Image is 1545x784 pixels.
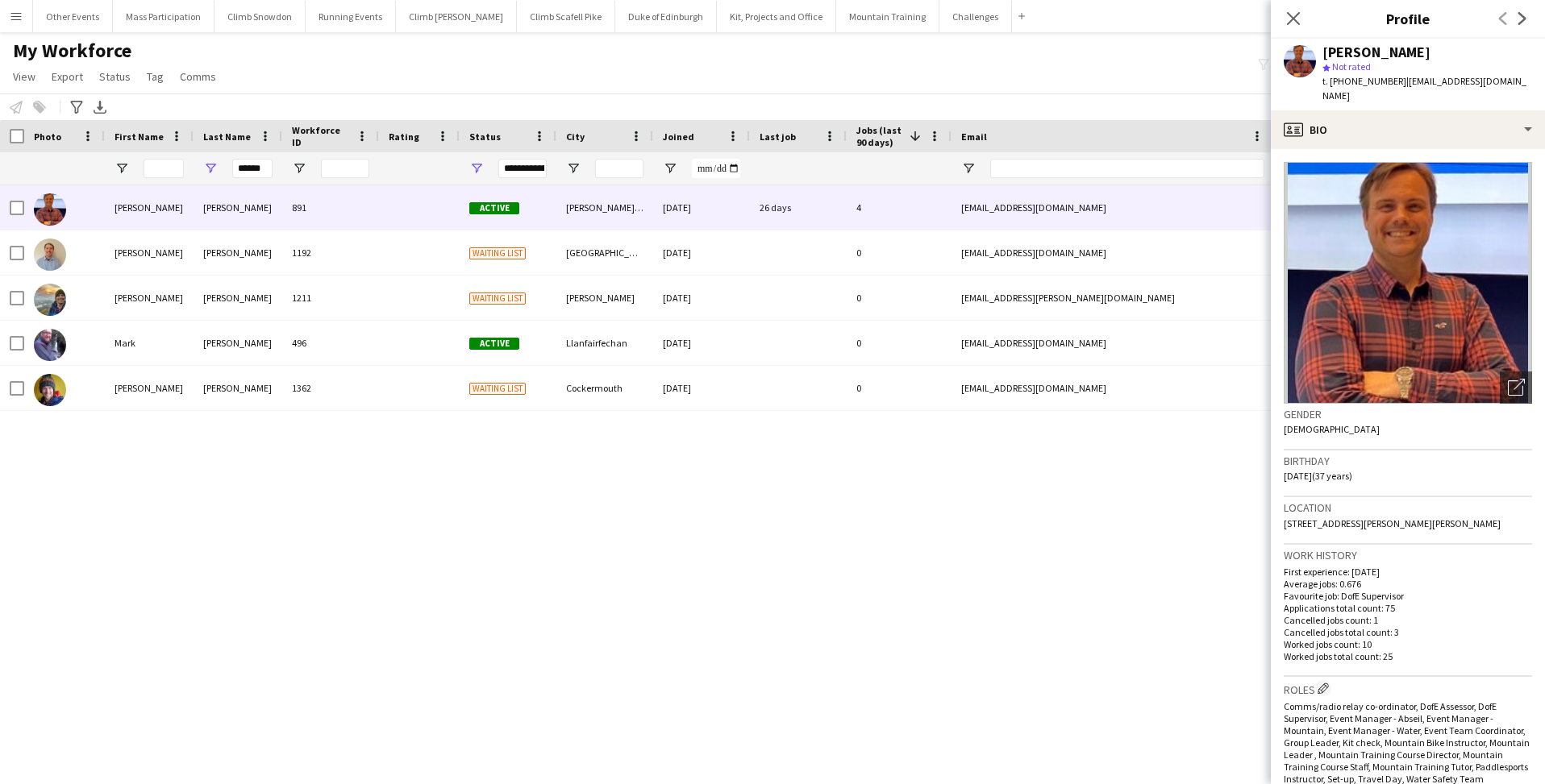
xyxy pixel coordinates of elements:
div: 1192 [282,230,379,275]
span: Last Name [203,131,251,143]
span: Email [961,131,987,143]
div: [DATE] [653,321,750,365]
div: Mark [105,321,194,365]
span: Active [469,338,519,350]
a: Tag [140,66,170,87]
span: Comms [180,69,216,84]
span: City [566,131,585,143]
div: 1362 [282,366,379,410]
button: Challenges [939,1,1012,32]
h3: Roles [1284,680,1532,697]
h3: Birthday [1284,454,1532,468]
app-action-btn: Advanced filters [67,97,86,117]
button: Open Filter Menu [203,161,218,176]
img: David Foster [34,284,66,316]
span: Last job [760,131,796,143]
span: Waiting list [469,247,526,259]
div: [EMAIL_ADDRESS][DOMAIN_NAME] [952,230,1274,275]
p: Average jobs: 0.676 [1284,578,1532,590]
div: 4 [847,185,952,230]
div: [EMAIL_ADDRESS][PERSON_NAME][DOMAIN_NAME] [952,276,1274,320]
div: Bio [1271,110,1545,149]
span: Status [469,131,501,143]
button: Climb Scafell Pike [517,1,615,32]
h3: Gender [1284,407,1532,421]
div: 1211 [282,276,379,320]
input: Last Name Filter Input [232,159,273,178]
div: [EMAIL_ADDRESS][DOMAIN_NAME] [952,185,1274,230]
p: Cancelled jobs total count: 3 [1284,626,1532,638]
div: [DATE] [653,276,750,320]
div: Cockermouth [556,366,653,410]
div: [PERSON_NAME] [556,276,653,320]
img: Matt Foster [34,374,66,406]
div: [DATE] [653,230,750,275]
a: Status [93,66,137,87]
p: Worked jobs total count: 25 [1284,650,1532,662]
button: Open Filter Menu [469,161,484,176]
span: Export [52,69,83,84]
p: Cancelled jobs count: 1 [1284,614,1532,626]
img: Carl Foster [34,239,66,271]
input: Workforce ID Filter Input [321,159,369,178]
div: 26 days [750,185,847,230]
span: [DATE] (37 years) [1284,470,1352,482]
a: View [6,66,42,87]
button: Open Filter Menu [961,161,976,176]
p: Favourite job: DofE Supervisor [1284,590,1532,602]
button: Other Events [33,1,113,32]
button: Climb Snowdon [214,1,306,32]
div: [EMAIL_ADDRESS][DOMAIN_NAME] [952,366,1274,410]
div: [GEOGRAPHIC_DATA] [556,230,653,275]
button: Mountain Training [836,1,939,32]
span: Not rated [1332,60,1371,73]
div: 0 [847,230,952,275]
button: Mass Participation [113,1,214,32]
span: Photo [34,131,61,143]
button: Open Filter Menu [292,161,306,176]
div: [PERSON_NAME] [194,321,282,365]
img: Mark Foster [34,329,66,361]
button: Climb [PERSON_NAME] [396,1,517,32]
img: Richard Foster [34,193,66,226]
h3: Location [1284,500,1532,515]
span: [STREET_ADDRESS][PERSON_NAME][PERSON_NAME] [1284,517,1501,529]
div: 496 [282,321,379,365]
span: First Name [115,131,164,143]
div: [PERSON_NAME] [194,230,282,275]
div: [DATE] [653,185,750,230]
span: Joined [663,131,694,143]
div: [PERSON_NAME] [194,185,282,230]
span: Workforce ID [292,124,350,148]
div: [PERSON_NAME] [105,230,194,275]
span: | [EMAIL_ADDRESS][DOMAIN_NAME] [1322,75,1526,102]
div: 0 [847,366,952,410]
div: 891 [282,185,379,230]
p: Applications total count: 75 [1284,602,1532,614]
div: 0 [847,276,952,320]
app-action-btn: Export XLSX [90,97,110,117]
input: City Filter Input [595,159,643,178]
span: Active [469,202,519,214]
button: Open Filter Menu [115,161,129,176]
div: [PERSON_NAME] [194,276,282,320]
span: Rating [389,131,419,143]
span: t. [PHONE_NUMBER] [1322,75,1406,87]
div: [EMAIL_ADDRESS][DOMAIN_NAME] [952,321,1274,365]
span: Tag [147,69,164,84]
p: Worked jobs count: 10 [1284,638,1532,650]
span: My Workforce [13,39,131,63]
div: [PERSON_NAME] [194,366,282,410]
img: Crew avatar or photo [1284,162,1532,404]
div: [PERSON_NAME] [105,276,194,320]
h3: Profile [1271,8,1545,29]
a: Comms [173,66,223,87]
div: [PERSON_NAME] [1322,45,1430,60]
p: First experience: [DATE] [1284,566,1532,578]
span: Waiting list [469,383,526,395]
div: [PERSON_NAME] [105,185,194,230]
span: Jobs (last 90 days) [856,124,903,148]
div: [PERSON_NAME] [PERSON_NAME] [556,185,653,230]
button: Open Filter Menu [663,161,677,176]
input: Email Filter Input [990,159,1264,178]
